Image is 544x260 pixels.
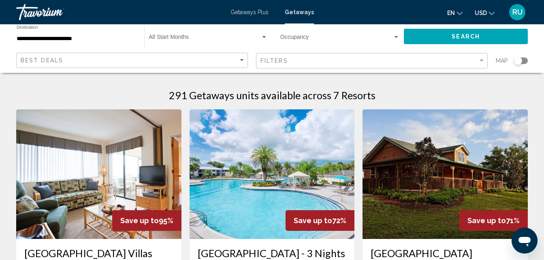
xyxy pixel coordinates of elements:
[190,109,355,239] img: S293O01X.jpg
[285,9,314,15] a: Getaways
[256,53,488,69] button: Filter
[475,10,487,16] span: USD
[21,57,63,64] span: Best Deals
[459,210,528,231] div: 71%
[404,29,528,44] button: Search
[21,57,245,64] mat-select: Sort by
[198,247,347,259] a: [GEOGRAPHIC_DATA] - 3 Nights
[371,247,520,259] a: [GEOGRAPHIC_DATA]
[507,4,528,21] button: User Menu
[512,8,523,16] span: RU
[286,210,354,231] div: 72%
[363,109,528,239] img: ii_wrr1.jpg
[260,58,288,64] span: Filters
[452,34,480,40] span: Search
[16,4,222,20] a: Travorium
[475,7,495,19] button: Change currency
[496,55,508,66] span: Map
[230,9,269,15] a: Getaways Plus
[120,216,159,225] span: Save up to
[447,7,463,19] button: Change language
[467,216,506,225] span: Save up to
[24,247,173,259] a: [GEOGRAPHIC_DATA] Villas
[512,228,538,254] iframe: Button to launch messaging window
[447,10,455,16] span: en
[294,216,332,225] span: Save up to
[112,210,181,231] div: 95%
[16,109,181,239] img: 0742I01L.jpg
[169,89,375,101] h1: 291 Getaways units available across 7 Resorts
